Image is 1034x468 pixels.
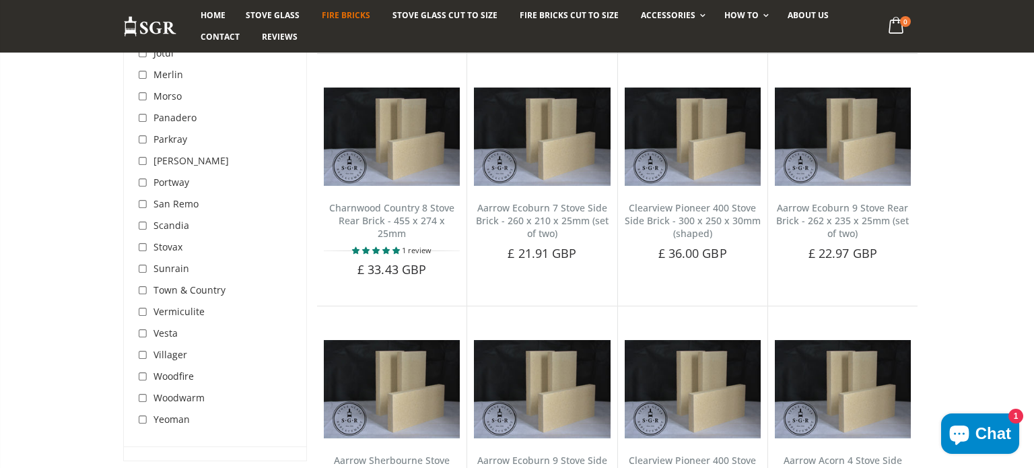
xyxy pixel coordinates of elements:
a: Fire Bricks [312,5,380,26]
span: Town & Country [153,283,226,296]
a: Charnwood Country 8 Stove Rear Brick - 455 x 274 x 25mm [329,201,454,240]
span: Accessories [641,9,695,21]
a: Reviews [252,26,308,48]
a: Stove Glass [236,5,310,26]
img: Aarrow Ecoburn 7 Side Brick [474,88,610,186]
span: Vermiculite [153,305,205,318]
a: Contact [191,26,250,48]
span: Merlin [153,68,183,81]
span: £ 22.97 GBP [808,245,877,261]
img: Aarrow Ecoburn side fire brick (set of 2) [625,88,761,186]
span: Jotul [153,46,174,59]
span: Scandia [153,219,189,232]
span: Stove Glass Cut To Size [392,9,497,21]
span: Parkray [153,133,187,145]
a: About us [778,5,839,26]
span: Woodfire [153,370,194,382]
span: 0 [900,16,911,27]
a: Stove Glass Cut To Size [382,5,507,26]
span: 1 review [402,245,432,255]
span: Portway [153,176,189,189]
a: How To [714,5,775,26]
a: Home [191,5,236,26]
img: Stove Glass Replacement [123,15,177,38]
span: Fire Bricks [322,9,370,21]
span: Yeoman [153,413,190,426]
a: Aarrow Ecoburn 9 Stove Rear Brick - 262 x 235 x 25mm (set of two) [776,201,909,240]
a: Fire Bricks Cut To Size [510,5,629,26]
span: Woodwarm [153,391,205,404]
span: Morso [153,90,182,102]
span: Fire Bricks Cut To Size [520,9,619,21]
a: Aarrow Ecoburn 7 Stove Side Brick - 260 x 210 x 25mm (set of two) [476,201,609,240]
img: Aarrow Ecoburn 9 Side Brick [474,340,610,438]
img: Charnwood Country 8 Stove Rear Brick [324,88,460,186]
span: £ 36.00 GBP [658,245,727,261]
span: Panadero [153,111,197,124]
span: How To [724,9,759,21]
img: Aarrow Ecoburn side fire brick (set of 2) [625,340,761,438]
a: 0 [883,13,911,40]
img: Aarrow Ecoburn 7 Side Brick [324,340,460,438]
a: Clearview Pioneer 400 Stove Side Brick - 300 x 250 x 30mm (shaped) [625,201,761,240]
span: Stove Glass [246,9,300,21]
span: Villager [153,348,187,361]
img: Aarrow Ecoburn 9 Stove Rear Brick - 262 x 235 x 25mm (set of two) [775,88,911,186]
span: Vesta [153,327,178,339]
span: Contact [201,31,240,42]
span: 5.00 stars [352,245,402,255]
span: Stovax [153,240,182,253]
span: About us [788,9,829,21]
span: £ 33.43 GBP [357,261,426,277]
span: [PERSON_NAME] [153,154,229,167]
inbox-online-store-chat: Shopify online store chat [937,413,1023,457]
span: Sunrain [153,262,189,275]
span: San Remo [153,197,199,210]
span: Reviews [262,31,298,42]
img: Aarrow Acorn 4 Stove Side Brick [775,340,911,438]
span: £ 21.91 GBP [508,245,576,261]
span: Home [201,9,226,21]
a: Accessories [631,5,712,26]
